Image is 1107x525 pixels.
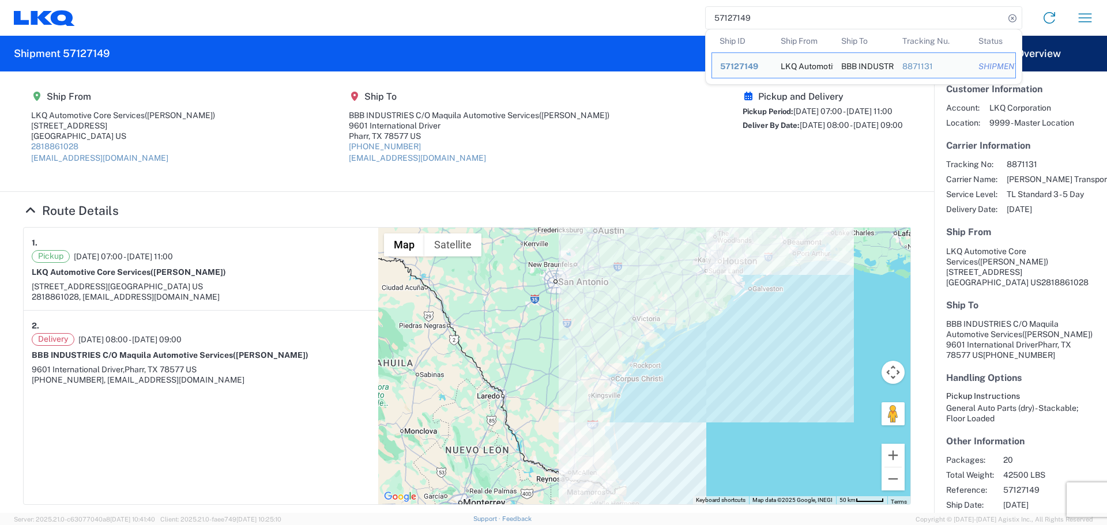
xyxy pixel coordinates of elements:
[32,292,370,302] div: 2818861028, [EMAIL_ADDRESS][DOMAIN_NAME]
[32,267,226,277] strong: LKQ Automotive Core Services
[384,233,424,256] button: Show street map
[978,257,1048,266] span: ([PERSON_NAME])
[946,159,997,169] span: Tracking No:
[349,110,609,120] div: BBB INDUSTRIES C/O Maquila Automotive Services
[882,402,905,425] button: Drag Pegman onto the map to open Street View
[31,131,215,141] div: [GEOGRAPHIC_DATA] US
[902,61,962,71] div: 8871131
[381,489,419,504] a: Open this area in Google Maps (opens a new window)
[793,107,893,116] span: [DATE] 07:00 - [DATE] 11:00
[800,120,903,130] span: [DATE] 08:00 - [DATE] 09:00
[946,500,994,510] span: Ship Date:
[32,365,125,374] span: 9601 International Driver,
[946,247,1026,266] span: LKQ Automotive Core Services
[839,497,856,503] span: 50 km
[946,174,997,184] span: Carrier Name:
[32,350,308,360] strong: BBB INDUSTRIES C/O Maquila Automotive Services
[882,444,905,467] button: Zoom in
[349,120,609,131] div: 9601 International Driver
[970,29,1016,52] th: Status
[989,103,1074,113] span: LKQ Corporation
[32,375,370,385] div: [PHONE_NUMBER], [EMAIL_ADDRESS][DOMAIN_NAME]
[743,107,793,116] span: Pickup Period:
[946,319,1095,360] address: Pharr, TX 78577 US
[32,333,74,346] span: Delivery
[473,515,502,522] a: Support
[32,250,70,263] span: Pickup
[1003,500,1102,510] span: [DATE]
[110,516,155,523] span: [DATE] 10:41:40
[1003,485,1102,495] span: 57127149
[696,496,745,504] button: Keyboard shortcuts
[108,282,203,291] span: [GEOGRAPHIC_DATA] US
[836,496,887,504] button: Map Scale: 50 km per 45 pixels
[32,319,39,333] strong: 2.
[31,153,168,163] a: [EMAIL_ADDRESS][DOMAIN_NAME]
[720,61,765,71] div: 57127149
[711,29,773,52] th: Ship ID
[125,365,197,374] span: Pharr, TX 78577 US
[743,91,903,102] h5: Pickup and Delivery
[743,121,800,130] span: Deliver By Date:
[32,236,37,250] strong: 1.
[946,84,1095,95] h5: Customer Information
[145,111,215,120] span: ([PERSON_NAME])
[539,111,609,120] span: ([PERSON_NAME])
[381,489,419,504] img: Google
[773,29,834,52] th: Ship From
[349,131,609,141] div: Pharr, TX 78577 US
[946,267,1022,277] span: [STREET_ADDRESS]
[946,300,1095,311] h5: Ship To
[349,153,486,163] a: [EMAIL_ADDRESS][DOMAIN_NAME]
[233,350,308,360] span: ([PERSON_NAME])
[31,142,78,151] a: 2818861028
[882,467,905,490] button: Zoom out
[1003,470,1102,480] span: 42500 LBS
[891,498,907,505] a: Terms
[349,142,421,151] a: [PHONE_NUMBER]
[31,91,215,102] h5: Ship From
[1041,278,1089,287] span: 2818861028
[946,391,1095,401] h6: Pickup Instructions
[946,372,1095,383] h5: Handling Options
[946,403,1095,424] div: General Auto Parts (dry) - Stackable; Floor Loaded
[349,91,609,102] h5: Ship To
[983,350,1055,360] span: [PHONE_NUMBER]
[1003,455,1102,465] span: 20
[14,516,155,523] span: Server: 2025.21.0-c63077040a8
[946,246,1095,288] address: [GEOGRAPHIC_DATA] US
[946,204,997,214] span: Delivery Date:
[946,485,994,495] span: Reference:
[946,140,1095,151] h5: Carrier Information
[78,334,182,345] span: [DATE] 08:00 - [DATE] 09:00
[31,110,215,120] div: LKQ Automotive Core Services
[1022,330,1093,339] span: ([PERSON_NAME])
[32,282,108,291] span: [STREET_ADDRESS]
[916,514,1093,524] span: Copyright © [DATE]-[DATE] Agistix Inc., All Rights Reserved
[160,516,281,523] span: Client: 2025.21.0-faee749
[711,29,1022,84] table: Search Results
[31,120,215,131] div: [STREET_ADDRESS]
[781,53,826,78] div: LKQ Automotive Core Services
[833,29,894,52] th: Ship To
[752,497,833,503] span: Map data ©2025 Google, INEGI
[946,319,1093,349] span: BBB INDUSTRIES C/O Maquila Automotive Services 9601 International Driver
[989,118,1074,128] span: 9999 - Master Location
[946,436,1095,447] h5: Other Information
[978,61,1007,71] div: SHIPMENT_STATUS_PIPE.SHIPMENT_STATUS.BOOK
[894,29,970,52] th: Tracking Nu.
[424,233,481,256] button: Show satellite imagery
[882,361,905,384] button: Map camera controls
[150,267,226,277] span: ([PERSON_NAME])
[74,251,173,262] span: [DATE] 07:00 - [DATE] 11:00
[236,516,281,523] span: [DATE] 10:25:10
[946,103,980,113] span: Account:
[946,455,994,465] span: Packages:
[841,53,886,78] div: BBB INDUSTRIES C/O Maquila Automotive Services
[502,515,532,522] a: Feedback
[946,189,997,199] span: Service Level:
[23,203,119,218] a: Hide Details
[14,47,110,61] h2: Shipment 57127149
[720,62,758,71] span: 57127149
[706,7,1004,29] input: Shipment, tracking or reference number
